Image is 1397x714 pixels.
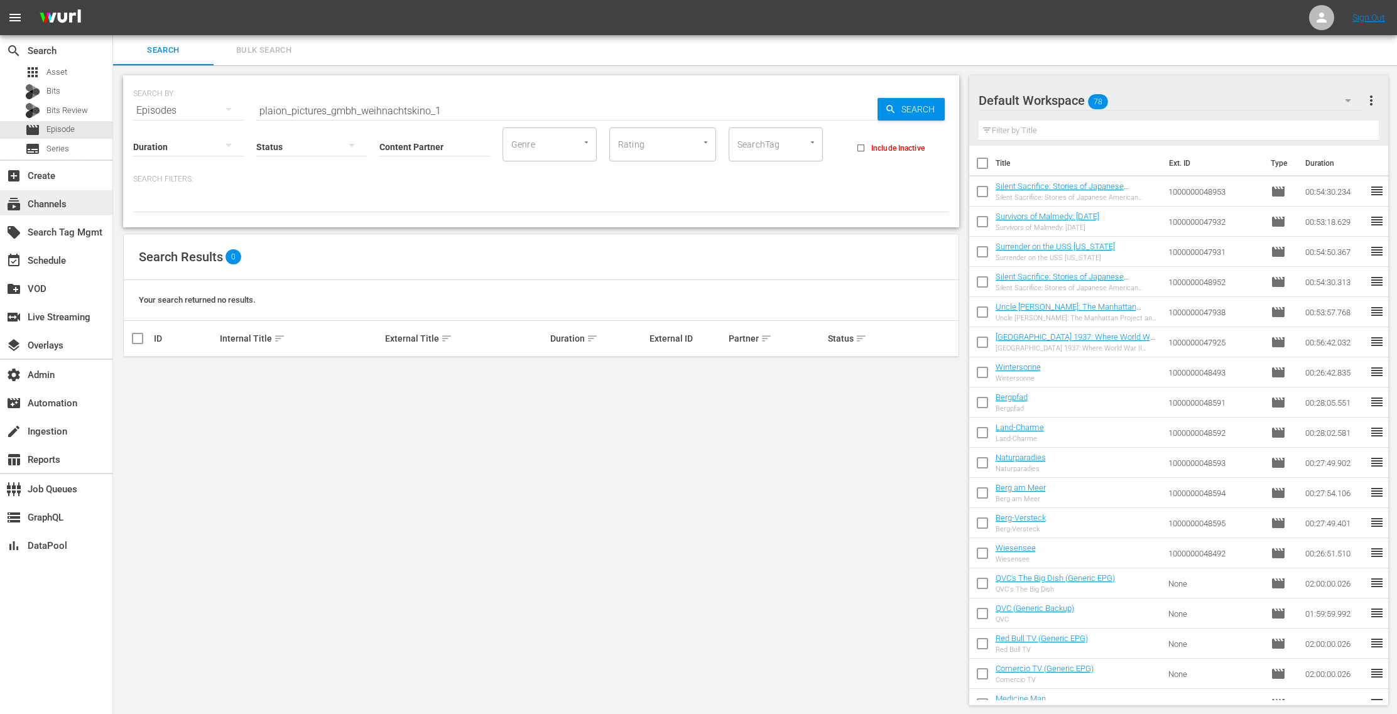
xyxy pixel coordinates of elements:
td: 00:54:50.367 [1300,237,1369,267]
a: QVC's The Big Dish (Generic EPG) [996,573,1115,583]
td: 00:53:18.629 [1300,207,1369,237]
span: sort [274,333,285,344]
span: GraphQL [6,510,21,525]
a: Silent Sacrifice: Stories of Japanese American Incarceration - Part 2 [996,181,1129,200]
td: None [1163,568,1266,598]
span: Bits [46,85,60,97]
a: Berg am Meer [996,483,1046,492]
p: Search Filters: [133,174,949,185]
div: Bergpfad [996,404,1028,413]
span: Search Results [139,249,223,264]
img: ans4CAIJ8jUAAAAAAAAAAAAAAAAAAAAAAAAgQb4GAAAAAAAAAAAAAAAAAAAAAAAAJMjXAAAAAAAAAAAAAAAAAAAAAAAAgAT5G... [30,3,90,33]
a: Bergpfad [996,392,1028,402]
td: 1000000048492 [1163,538,1266,568]
button: Open [700,136,712,148]
span: Episode [1271,516,1286,531]
button: more_vert [1364,85,1379,116]
div: External Title [385,331,546,346]
span: Admin [6,367,21,382]
div: Wintersonne [996,374,1041,382]
button: Search [878,98,945,121]
span: sort [761,333,772,344]
a: QVC (Generic Backup) [996,603,1074,613]
div: Surrender on the USS [US_STATE] [996,254,1115,262]
span: VOD [6,281,21,296]
div: Survivors of Malmedy: [DATE] [996,224,1099,232]
a: Uncle [PERSON_NAME]: The Manhattan Project and Beyond [996,302,1141,321]
a: Wiesensee [996,543,1036,553]
td: 00:26:51.510 [1300,538,1369,568]
span: DataPool [6,538,21,553]
a: Sign Out [1352,13,1385,23]
span: reorder [1369,274,1384,289]
span: Live Streaming [6,310,21,325]
span: reorder [1369,515,1384,530]
td: 02:00:00.026 [1300,659,1369,689]
span: Episode [1271,666,1286,681]
span: Episode [1271,576,1286,591]
a: Medicine Man [996,694,1046,703]
span: more_vert [1364,93,1379,108]
td: None [1163,659,1266,689]
td: 1000000048493 [1163,357,1266,387]
div: Wiesensee [996,555,1036,563]
td: 00:28:02.581 [1300,418,1369,448]
span: reorder [1369,485,1384,500]
div: QVC's The Big Dish [996,585,1115,593]
td: 1000000047938 [1163,297,1266,327]
span: reorder [1369,575,1384,590]
span: Overlays [6,338,21,353]
td: 1000000048591 [1163,387,1266,418]
a: Wintersonne [996,362,1041,372]
td: 1000000048952 [1163,267,1266,297]
div: Episodes [133,93,244,128]
div: External ID [650,333,725,343]
th: Duration [1298,146,1373,181]
a: Silent Sacrifice: Stories of Japanese American Incarceration - Part 1 [996,272,1129,291]
span: Episode [1271,305,1286,320]
span: Bulk Search [221,43,307,58]
td: 1000000048595 [1163,508,1266,538]
span: Episode [1271,365,1286,380]
div: Default Workspace [979,83,1363,118]
span: Episode [25,122,40,138]
span: Episode [1271,455,1286,470]
a: Surrender on the USS [US_STATE] [996,242,1115,251]
span: Episode [1271,274,1286,289]
span: reorder [1369,545,1384,560]
span: Asset [25,65,40,80]
span: Episode [1271,636,1286,651]
td: 00:27:54.106 [1300,478,1369,508]
span: Episode [1271,606,1286,621]
td: 01:59:59.992 [1300,598,1369,629]
span: reorder [1369,304,1384,319]
span: reorder [1369,394,1384,409]
a: Berg-Versteck [996,513,1046,522]
td: 00:27:49.401 [1300,508,1369,538]
td: 1000000048594 [1163,478,1266,508]
td: 1000000048593 [1163,448,1266,478]
div: Berg am Meer [996,495,1046,503]
th: Title [996,146,1162,181]
div: Partner [729,331,824,346]
span: Job Queues [6,482,21,497]
div: Berg-Versteck [996,525,1046,533]
span: Include Inactive [871,143,925,154]
span: sort [441,333,452,344]
span: Episode [1271,425,1286,440]
span: reorder [1369,666,1384,681]
span: reorder [1369,334,1384,349]
a: Naturparadies [996,453,1046,462]
div: Uncle [PERSON_NAME]: The Manhattan Project and Beyond [996,314,1158,322]
span: sort [587,333,598,344]
div: Duration [550,331,646,346]
span: Reports [6,452,21,467]
span: Episode [46,123,75,136]
td: 00:54:30.234 [1300,176,1369,207]
button: Open [807,136,818,148]
td: 00:28:05.551 [1300,387,1369,418]
span: Episode [1271,214,1286,229]
span: Search Tag Mgmt [6,225,21,240]
td: 1000000047932 [1163,207,1266,237]
td: 02:00:00.026 [1300,568,1369,598]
